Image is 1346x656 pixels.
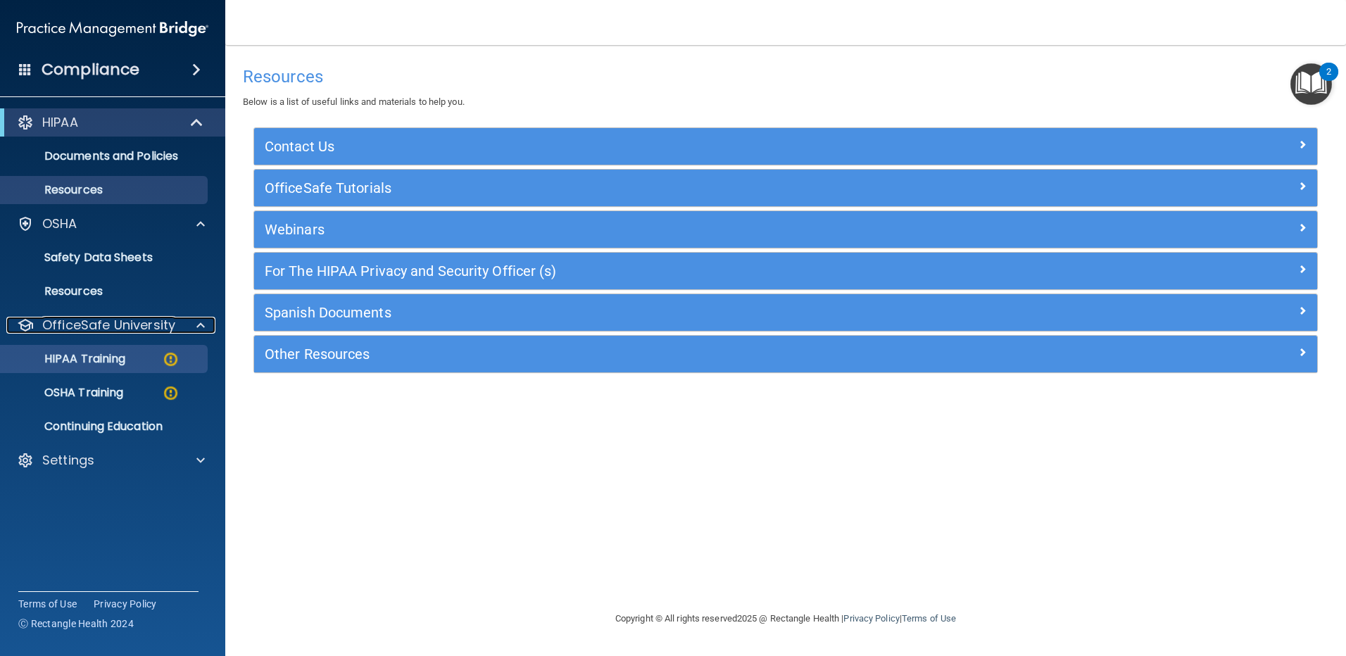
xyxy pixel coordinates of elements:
[18,617,134,631] span: Ⓒ Rectangle Health 2024
[9,183,201,197] p: Resources
[902,613,956,624] a: Terms of Use
[17,317,205,334] a: OfficeSafe University
[265,263,1041,279] h5: For The HIPAA Privacy and Security Officer (s)
[18,597,77,611] a: Terms of Use
[17,215,205,232] a: OSHA
[265,260,1307,282] a: For The HIPAA Privacy and Security Officer (s)
[17,114,204,131] a: HIPAA
[265,139,1041,154] h5: Contact Us
[243,96,465,107] span: Below is a list of useful links and materials to help you.
[9,149,201,163] p: Documents and Policies
[162,384,180,402] img: warning-circle.0cc9ac19.png
[42,452,94,469] p: Settings
[9,284,201,298] p: Resources
[42,60,139,80] h4: Compliance
[243,68,1328,86] h4: Resources
[17,15,208,43] img: PMB logo
[265,343,1307,365] a: Other Resources
[42,215,77,232] p: OSHA
[265,305,1041,320] h5: Spanish Documents
[1326,72,1331,90] div: 2
[265,222,1041,237] h5: Webinars
[94,597,157,611] a: Privacy Policy
[42,317,175,334] p: OfficeSafe University
[265,346,1041,362] h5: Other Resources
[265,218,1307,241] a: Webinars
[265,135,1307,158] a: Contact Us
[265,177,1307,199] a: OfficeSafe Tutorials
[843,613,899,624] a: Privacy Policy
[42,114,78,131] p: HIPAA
[17,452,205,469] a: Settings
[1102,556,1329,612] iframe: Drift Widget Chat Controller
[265,301,1307,324] a: Spanish Documents
[529,596,1043,641] div: Copyright © All rights reserved 2025 @ Rectangle Health | |
[1290,63,1332,105] button: Open Resource Center, 2 new notifications
[265,180,1041,196] h5: OfficeSafe Tutorials
[162,351,180,368] img: warning-circle.0cc9ac19.png
[9,420,201,434] p: Continuing Education
[9,386,123,400] p: OSHA Training
[9,352,125,366] p: HIPAA Training
[9,251,201,265] p: Safety Data Sheets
